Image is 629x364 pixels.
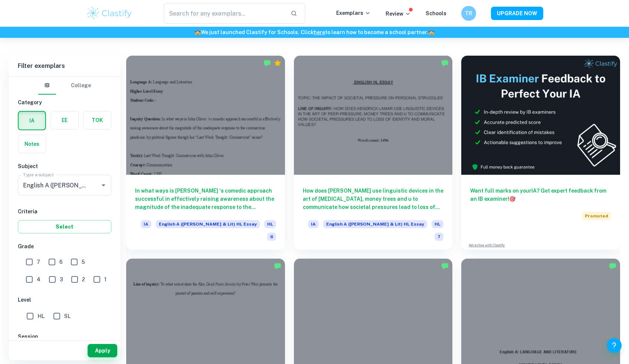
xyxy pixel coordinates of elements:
[18,207,111,216] h6: Criteria
[336,9,371,17] p: Exemplars
[59,258,63,266] span: 6
[491,7,543,20] button: UPGRADE NOW
[83,111,111,129] button: TOK
[19,112,45,129] button: IA
[461,56,620,250] a: Want full marks on yourIA? Get expert feedback from an IB examiner!PromotedAdvertise with Clastify
[432,220,443,228] span: HL
[461,6,476,21] button: TR
[426,10,446,16] a: Schools
[267,233,276,241] span: 6
[82,275,85,283] span: 2
[64,312,71,320] span: SL
[386,10,411,18] p: Review
[164,3,285,24] input: Search for any exemplars...
[308,220,319,228] span: IA
[274,262,281,270] img: Marked
[470,187,611,203] h6: Want full marks on your IA ? Get expert feedback from an IB examiner!
[461,56,620,175] img: Thumbnail
[37,312,45,320] span: HL
[18,135,46,153] button: Notes
[428,29,435,35] span: 🏫
[263,59,271,67] img: Marked
[37,275,40,283] span: 4
[435,233,443,241] span: 7
[104,275,107,283] span: 1
[18,332,111,341] h6: Session
[9,56,120,76] h6: Filter exemplars
[38,77,91,95] div: Filter type choice
[60,275,63,283] span: 3
[441,262,449,270] img: Marked
[71,77,91,95] button: College
[294,56,453,250] a: How does [PERSON_NAME] use linguistic devices in the art of [MEDICAL_DATA], money trees and u to ...
[141,220,151,228] span: IA
[51,111,78,129] button: EE
[303,187,444,211] h6: How does [PERSON_NAME] use linguistic devices in the art of [MEDICAL_DATA], money trees and u to ...
[264,220,276,228] span: HL
[135,187,276,211] h6: In what ways is [PERSON_NAME] ‘s comedic approach successful in effectively raising awareness abo...
[441,59,449,67] img: Marked
[582,212,611,220] span: Promoted
[86,6,133,21] img: Clastify logo
[88,344,117,357] button: Apply
[609,262,616,270] img: Marked
[126,56,285,250] a: In what ways is [PERSON_NAME] ‘s comedic approach successful in effectively raising awareness abo...
[314,29,325,35] a: here
[18,162,111,170] h6: Subject
[469,243,505,248] a: Advertise with Clastify
[509,196,515,202] span: 🎯
[194,29,201,35] span: 🏫
[607,338,622,353] button: Help and Feedback
[18,242,111,250] h6: Grade
[156,220,260,228] span: English A ([PERSON_NAME] & Lit) HL Essay
[82,258,85,266] span: 5
[18,98,111,106] h6: Category
[274,59,281,67] div: Premium
[37,258,40,266] span: 7
[464,9,473,17] h6: TR
[23,171,54,178] label: Type a subject
[18,296,111,304] h6: Level
[38,77,56,95] button: IB
[98,180,109,190] button: Open
[323,220,427,228] span: English A ([PERSON_NAME] & Lit) HL Essay
[18,220,111,233] button: Select
[1,28,628,36] h6: We just launched Clastify for Schools. Click to learn how to become a school partner.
